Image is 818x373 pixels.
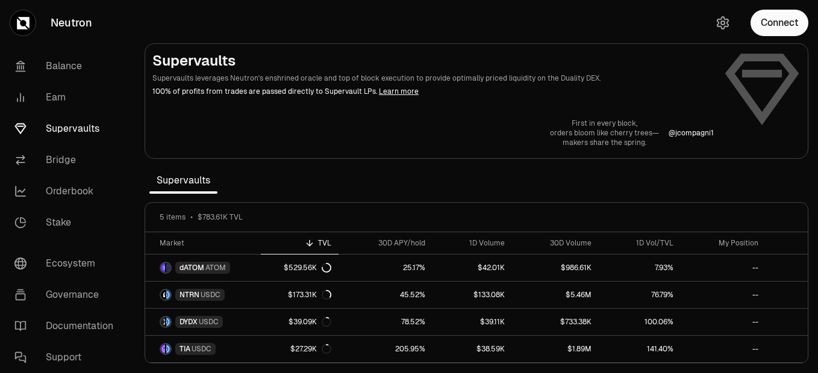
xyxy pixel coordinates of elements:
img: ATOM Logo [166,263,170,273]
span: DYDX [180,317,198,327]
div: $529.56K [284,263,331,273]
div: TVL [268,238,331,248]
h2: Supervaults [152,51,714,70]
a: $27.29K [261,336,339,362]
button: Connect [751,10,808,36]
a: $529.56K [261,254,339,281]
p: @ jcompagni1 [669,128,714,138]
a: NTRN LogoUSDC LogoNTRNUSDC [145,282,261,308]
a: $733.38K [512,309,599,335]
a: Bridge [5,144,130,176]
a: Learn more [379,87,419,96]
a: dATOM LogoATOM LogodATOMATOM [145,254,261,281]
div: 30D Volume [519,238,592,248]
a: -- [681,309,766,335]
img: NTRN Logo [161,290,165,300]
div: $27.29K [290,344,331,354]
a: 45.52% [339,282,432,308]
a: DYDX LogoUSDC LogoDYDXUSDC [145,309,261,335]
span: ATOM [205,263,226,273]
div: $39.09K [289,317,331,327]
a: Earn [5,82,130,113]
a: $1.89M [512,336,599,362]
a: 205.95% [339,336,432,362]
p: Supervaults leverages Neutron's enshrined oracle and top of block execution to provide optimally ... [152,73,714,84]
p: 100% of profits from trades are passed directly to Supervault LPs. [152,86,714,97]
div: 1D Volume [440,238,505,248]
a: -- [681,336,766,362]
a: Governance [5,279,130,310]
a: -- [681,254,766,281]
img: dATOM Logo [161,263,165,273]
span: USDC [199,317,219,327]
a: $5.46M [512,282,599,308]
img: USDC Logo [166,317,170,327]
a: Stake [5,207,130,238]
img: TIA Logo [161,344,165,354]
span: NTRN [180,290,199,300]
a: 141.40% [599,336,681,362]
p: makers share the spring. [550,138,659,147]
span: $783.61K TVL [198,212,243,222]
a: 78.52% [339,309,432,335]
div: Market [160,238,254,248]
a: 7.93% [599,254,681,281]
p: First in every block, [550,119,659,128]
a: @jcompagni1 [669,128,714,138]
a: $133.08K [432,282,512,308]
div: $173.31K [288,290,331,300]
a: -- [681,282,766,308]
span: Supervaults [149,168,217,193]
a: 100.06% [599,309,681,335]
a: Supervaults [5,113,130,144]
div: 30D APY/hold [346,238,425,248]
span: TIA [180,344,190,354]
div: 1D Vol/TVL [606,238,673,248]
p: orders bloom like cherry trees— [550,128,659,138]
div: My Position [688,238,758,248]
a: Orderbook [5,176,130,207]
span: USDC [201,290,220,300]
a: Ecosystem [5,248,130,279]
a: $39.11K [432,309,512,335]
img: DYDX Logo [161,317,165,327]
a: 25.17% [339,254,432,281]
span: USDC [192,344,211,354]
a: First in every block,orders bloom like cherry trees—makers share the spring. [550,119,659,147]
a: $173.31K [261,282,339,308]
a: Balance [5,51,130,82]
img: USDC Logo [166,344,170,354]
a: Documentation [5,310,130,342]
a: $39.09K [261,309,339,335]
a: TIA LogoUSDC LogoTIAUSDC [145,336,261,362]
a: $986.61K [512,254,599,281]
span: dATOM [180,263,204,273]
img: USDC Logo [166,290,170,300]
span: 5 items [160,212,186,222]
a: 76.79% [599,282,681,308]
a: $38.59K [432,336,512,362]
a: $42.01K [432,254,512,281]
a: Support [5,342,130,373]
